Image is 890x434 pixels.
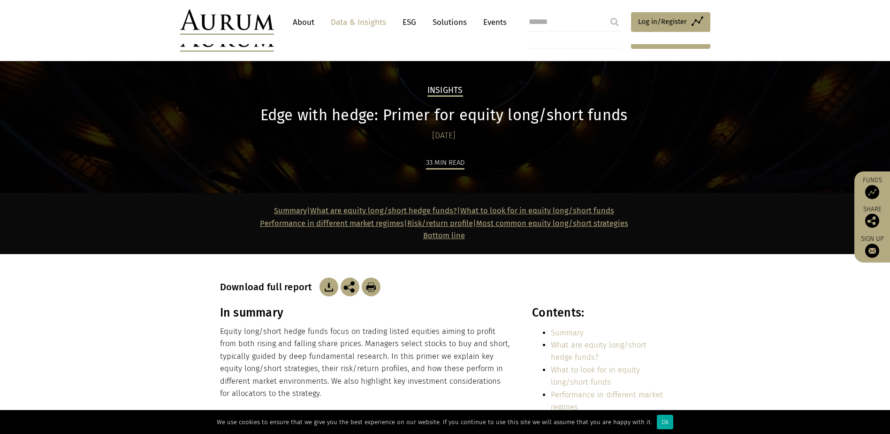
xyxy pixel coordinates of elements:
[638,16,687,27] span: Log in/Register
[631,12,710,32] a: Log in/Register
[260,206,628,240] strong: | | | |
[476,219,628,228] a: Most common equity long/short strategies
[288,14,319,31] a: About
[865,185,879,199] img: Access Funds
[479,14,507,31] a: Events
[605,13,624,31] input: Submit
[551,341,647,362] a: What are equity long/short hedge funds?
[865,214,879,228] img: Share this post
[657,415,673,429] div: Ok
[859,176,885,199] a: Funds
[220,325,512,400] p: Equity long/short hedge funds focus on trading listed equities aiming to profit from both rising ...
[362,278,380,296] img: Download Article
[428,14,472,31] a: Solutions
[310,206,457,215] a: What are equity long/short hedge funds?
[341,278,359,296] img: Share this post
[220,106,668,124] h1: Edge with hedge: Primer for equity long/short funds
[423,231,465,240] a: Bottom line
[532,306,668,320] h3: Contents:
[326,14,391,31] a: Data & Insights
[551,365,640,387] a: What to look for in equity long/short funds
[859,235,885,258] a: Sign up
[460,206,614,215] a: What to look for in equity long/short funds
[426,157,464,170] div: 33 min read
[859,206,885,228] div: Share
[220,306,512,320] h3: In summary
[427,85,463,97] h2: Insights
[407,219,473,228] a: Risk/return profile
[220,281,317,293] h3: Download full report
[274,206,307,215] a: Summary
[180,9,274,35] img: Aurum
[319,278,338,296] img: Download Article
[398,14,421,31] a: ESG
[551,328,584,337] a: Summary
[865,244,879,258] img: Sign up to our newsletter
[220,129,668,142] div: [DATE]
[551,390,663,411] a: Performance in different market regimes
[260,219,404,228] a: Performance in different market regimes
